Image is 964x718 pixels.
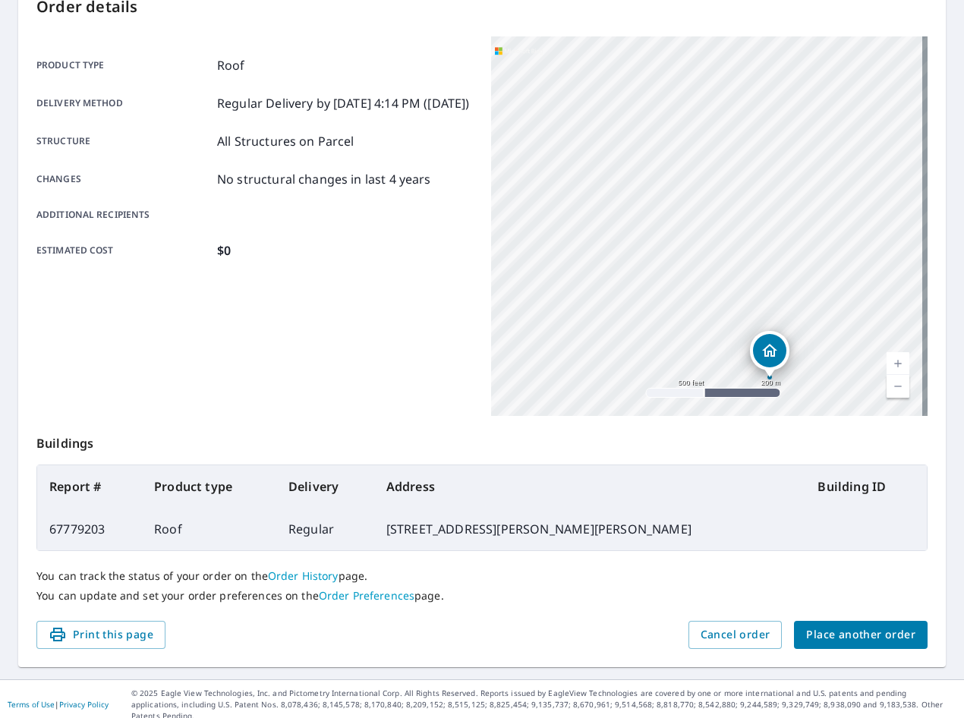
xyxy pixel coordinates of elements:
[806,625,915,644] span: Place another order
[8,700,109,709] p: |
[36,241,211,260] p: Estimated cost
[36,94,211,112] p: Delivery method
[36,56,211,74] p: Product type
[142,465,276,508] th: Product type
[217,241,231,260] p: $0
[887,352,909,375] a: Current Level 16, Zoom In
[36,621,165,649] button: Print this page
[142,508,276,550] td: Roof
[36,589,928,603] p: You can update and set your order preferences on the page.
[37,508,142,550] td: 67779203
[36,208,211,222] p: Additional recipients
[887,375,909,398] a: Current Level 16, Zoom Out
[794,621,928,649] button: Place another order
[37,465,142,508] th: Report #
[36,416,928,464] p: Buildings
[217,170,431,188] p: No structural changes in last 4 years
[217,94,469,112] p: Regular Delivery by [DATE] 4:14 PM ([DATE])
[276,465,374,508] th: Delivery
[36,170,211,188] p: Changes
[8,699,55,710] a: Terms of Use
[805,465,927,508] th: Building ID
[276,508,374,550] td: Regular
[217,56,245,74] p: Roof
[36,569,928,583] p: You can track the status of your order on the page.
[750,331,789,378] div: Dropped pin, building 1, Residential property, 215 Bobbie Ann Ct Granbury, TX 76049
[49,625,153,644] span: Print this page
[59,699,109,710] a: Privacy Policy
[268,568,339,583] a: Order History
[319,588,414,603] a: Order Preferences
[36,132,211,150] p: Structure
[374,465,806,508] th: Address
[217,132,354,150] p: All Structures on Parcel
[374,508,806,550] td: [STREET_ADDRESS][PERSON_NAME][PERSON_NAME]
[688,621,783,649] button: Cancel order
[701,625,770,644] span: Cancel order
